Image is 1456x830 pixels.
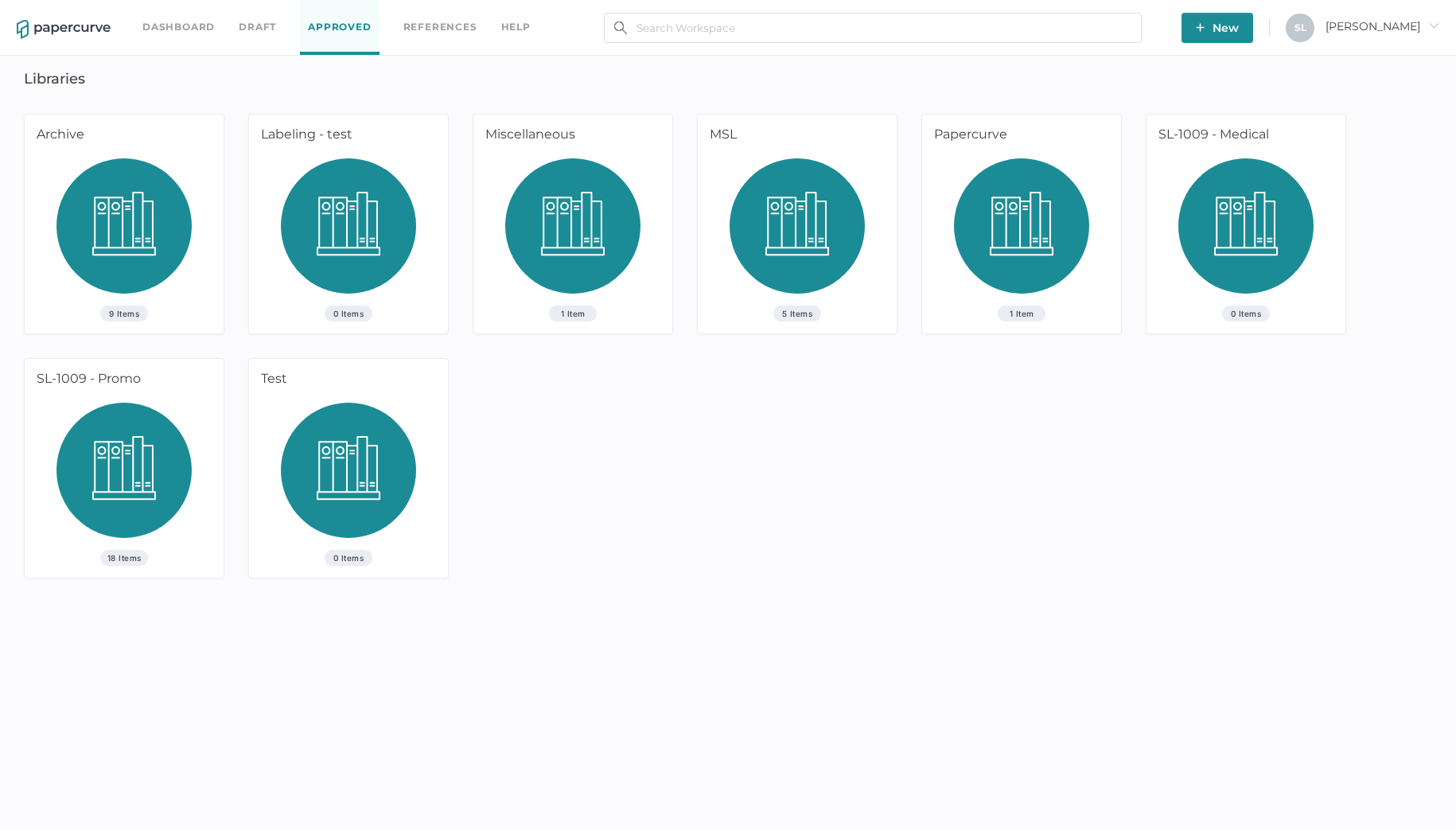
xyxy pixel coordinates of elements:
[25,115,218,158] div: Archive
[1147,115,1340,158] div: SL-1009 - Medical
[604,13,1142,43] input: Search Workspace
[614,21,627,34] img: search.bf03fe8b.svg
[281,158,416,306] img: library_icon.d60aa8ac.svg
[473,115,667,158] div: Miscellaneous
[922,115,1121,333] a: Papercurve1 Item
[1196,23,1205,32] img: plus-white.e19ec114.svg
[954,158,1089,306] img: library_icon.d60aa8ac.svg
[403,18,477,36] a: References
[473,115,672,333] a: Miscellaneous1 Item
[773,306,821,321] span: 5 Items
[25,115,224,333] a: Archive9 Items
[142,18,215,36] a: Dashboard
[249,115,448,333] a: Labeling - test0 Items
[1196,13,1239,43] span: New
[281,403,416,550] img: library_icon.d60aa8ac.svg
[698,115,897,333] a: MSL5 Items
[56,403,192,550] img: library_icon.d60aa8ac.svg
[25,359,218,403] div: SL-1009 - Promo
[56,158,192,306] img: library_icon.d60aa8ac.svg
[549,306,597,321] span: 1 Item
[17,20,111,39] img: papercurve-logo-colour.7244d18c.svg
[1182,13,1253,43] button: New
[1222,306,1270,321] span: 0 Items
[922,115,1115,158] div: Papercurve
[239,18,276,36] a: Draft
[1326,19,1439,33] span: [PERSON_NAME]
[1428,20,1439,31] i: arrow_right
[698,115,891,158] div: MSL
[25,359,224,578] a: SL-1009 - Promo18 Items
[325,306,372,321] span: 0 Items
[1147,115,1345,333] a: SL-1009 - Medical0 Items
[24,70,85,88] h3: Libraries
[1294,21,1306,33] span: S L
[730,158,865,306] img: library_icon.d60aa8ac.svg
[100,550,148,566] span: 18 Items
[1178,158,1314,306] img: library_icon.d60aa8ac.svg
[100,306,148,321] span: 9 Items
[249,115,442,158] div: Labeling - test
[249,359,448,578] a: Test0 Items
[505,158,640,306] img: library_icon.d60aa8ac.svg
[998,306,1045,321] span: 1 Item
[325,550,372,566] span: 0 Items
[249,359,442,403] div: Test
[501,18,531,36] div: help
